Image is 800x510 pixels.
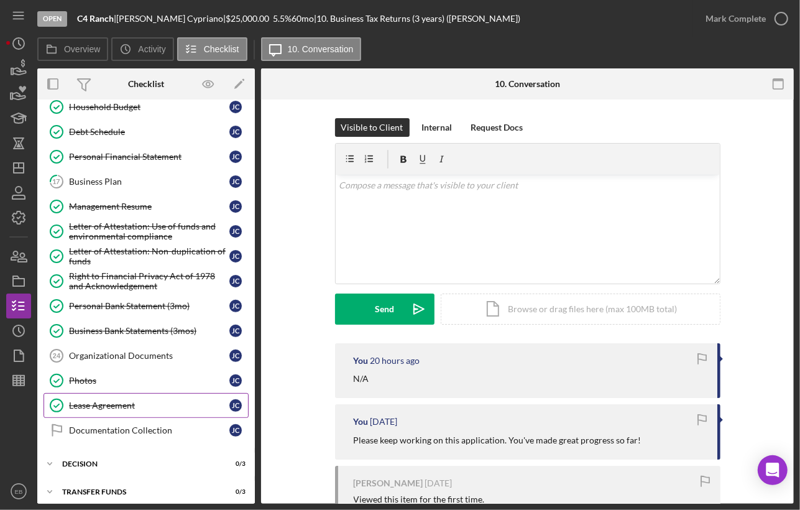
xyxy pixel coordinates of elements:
button: Activity [111,37,173,61]
a: Right to Financial Privacy Act of 1978 and AcknowledgementJC [44,269,249,294]
div: 10. Conversation [495,79,560,89]
div: Documentation Collection [69,425,229,435]
a: Business Bank Statements (3mos)JC [44,318,249,343]
div: $25,000.00 [226,14,273,24]
a: Lease AgreementJC [44,393,249,418]
time: 2025-08-19 23:25 [370,356,420,366]
div: 5.5 % [273,14,292,24]
div: Visible to Client [341,118,403,137]
a: Letter of Attestation: Use of funds and environmental complianceJC [44,219,249,244]
div: Photos [69,376,229,386]
label: Activity [138,44,165,54]
div: J C [229,250,242,262]
div: Transfer Funds [62,488,214,496]
div: J C [229,424,242,437]
div: Letter of Attestation: Use of funds and environmental compliance [69,221,229,241]
label: Overview [64,44,100,54]
div: Right to Financial Privacy Act of 1978 and Acknowledgement [69,271,229,291]
text: EB [15,488,23,495]
div: [PERSON_NAME] Cypriano | [116,14,226,24]
a: PhotosJC [44,368,249,393]
div: Mark Complete [706,6,766,31]
label: 10. Conversation [288,44,354,54]
a: Debt ScheduleJC [44,119,249,144]
div: J C [229,350,242,362]
p: N/A [354,372,369,386]
div: J C [229,325,242,337]
button: 10. Conversation [261,37,362,61]
div: Debt Schedule [69,127,229,137]
tspan: 24 [53,352,61,359]
div: [PERSON_NAME] [354,478,423,488]
button: EB [6,479,31,504]
div: Personal Bank Statement (3mo) [69,301,229,311]
button: Request Docs [465,118,530,137]
a: 17Business PlanJC [44,169,249,194]
a: Personal Bank Statement (3mo)JC [44,294,249,318]
a: Management ResumeJC [44,194,249,219]
tspan: 17 [53,177,61,185]
button: Overview [37,37,108,61]
div: Send [375,294,394,325]
button: Visible to Client [335,118,410,137]
time: 2025-07-29 04:10 [425,478,453,488]
a: Letter of Attestation: Non-duplication of fundsJC [44,244,249,269]
div: Internal [422,118,453,137]
div: Personal Financial Statement [69,152,229,162]
div: J C [229,101,242,113]
div: Letter of Attestation: Non-duplication of funds [69,246,229,266]
div: J C [229,175,242,188]
div: Request Docs [471,118,523,137]
div: 0 / 3 [223,460,246,468]
button: Mark Complete [693,6,794,31]
div: | [77,14,116,24]
button: Internal [416,118,459,137]
div: Decision [62,460,214,468]
a: Documentation CollectionJC [44,418,249,443]
div: J C [229,399,242,412]
div: J C [229,374,242,387]
div: Checklist [128,79,164,89]
button: Checklist [177,37,247,61]
p: Please keep working on this application. You've made great progress so far! [354,433,641,447]
div: Organizational Documents [69,351,229,361]
div: J C [229,275,242,287]
a: Personal Financial StatementJC [44,144,249,169]
div: You [354,417,369,427]
div: Household Budget [69,102,229,112]
div: 60 mo [292,14,314,24]
b: C4 Ranch [77,13,114,24]
a: 24Organizational DocumentsJC [44,343,249,368]
label: Checklist [204,44,239,54]
div: J C [229,151,242,163]
div: Management Resume [69,202,229,211]
div: J C [229,200,242,213]
div: Open Intercom Messenger [758,455,788,485]
div: J C [229,300,242,312]
div: | 10. Business Tax Returns (3 years) ([PERSON_NAME]) [314,14,520,24]
div: J C [229,126,242,138]
div: You [354,356,369,366]
div: J C [229,225,242,238]
time: 2025-08-11 20:20 [370,417,398,427]
a: Household BudgetJC [44,95,249,119]
div: Viewed this item for the first time. [354,494,485,504]
div: Business Bank Statements (3mos) [69,326,229,336]
div: Lease Agreement [69,401,229,410]
div: 0 / 3 [223,488,246,496]
div: Open [37,11,67,27]
div: Business Plan [69,177,229,187]
button: Send [335,294,434,325]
